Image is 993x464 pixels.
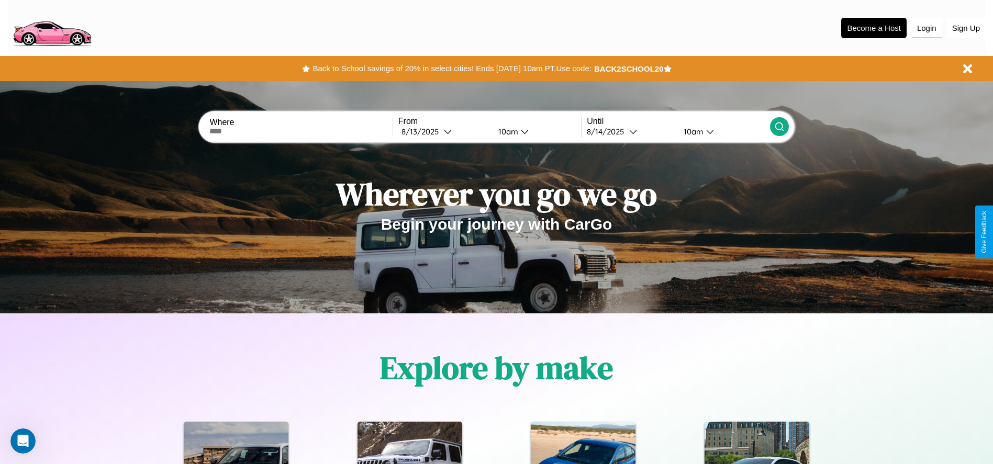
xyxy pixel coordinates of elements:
button: Login [912,18,942,38]
button: Sign Up [947,18,985,38]
div: 10am [678,127,706,137]
label: Until [587,117,769,126]
iframe: Intercom live chat [10,428,36,454]
img: logo [8,5,96,49]
div: 10am [493,127,521,137]
div: 8 / 14 / 2025 [587,127,629,137]
button: 10am [675,126,770,137]
div: 8 / 13 / 2025 [401,127,444,137]
h1: Explore by make [380,346,613,389]
button: 8/13/2025 [398,126,490,137]
button: 10am [490,126,582,137]
b: BACK2SCHOOL20 [594,64,664,73]
button: Become a Host [841,18,907,38]
label: From [398,117,581,126]
div: Give Feedback [980,211,988,253]
label: Where [209,118,392,127]
button: Back to School savings of 20% in select cities! Ends [DATE] 10am PT.Use code: [310,61,594,76]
